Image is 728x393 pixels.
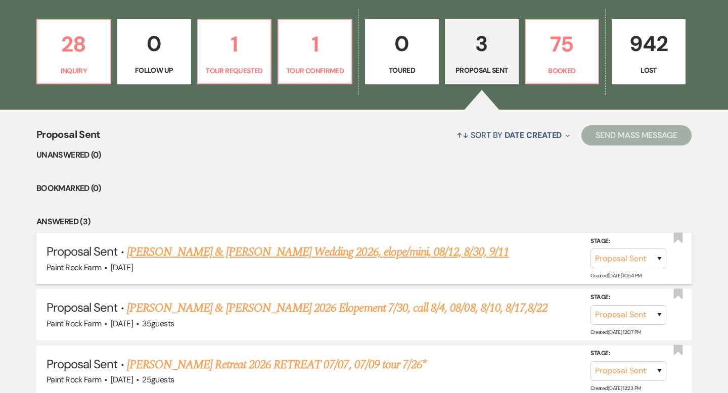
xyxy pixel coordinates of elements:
[111,318,133,329] span: [DATE]
[532,65,593,76] p: Booked
[36,149,692,162] li: Unanswered (0)
[197,19,272,85] a: 1Tour Requested
[285,65,345,76] p: Tour Confirmed
[43,27,104,61] p: 28
[525,19,600,85] a: 75Booked
[117,19,191,85] a: 0Follow Up
[204,65,265,76] p: Tour Requested
[47,300,118,315] span: Proposal Sent
[36,215,692,228] li: Answered (3)
[47,262,101,273] span: Paint Rock Farm
[452,122,574,149] button: Sort By Date Created
[590,385,641,391] span: Created: [DATE] 12:23 PM
[581,125,692,145] button: Send Mass Message
[142,374,174,385] span: 25 guests
[47,374,101,385] span: Paint Rock Farm
[142,318,174,329] span: 35 guests
[36,127,101,149] span: Proposal Sent
[124,65,185,76] p: Follow Up
[457,130,469,140] span: ↑↓
[285,27,345,61] p: 1
[36,182,692,195] li: Bookmarked (0)
[124,27,185,61] p: 0
[590,329,641,335] span: Created: [DATE] 12:07 PM
[532,27,593,61] p: 75
[451,65,512,76] p: Proposal Sent
[590,272,641,279] span: Created: [DATE] 10:54 PM
[618,65,679,76] p: Lost
[36,19,111,85] a: 28Inquiry
[372,65,432,76] p: Toured
[127,299,548,317] a: [PERSON_NAME] & [PERSON_NAME] 2026 Elopement 7/30, call 8/4, 08/08, 8/10, 8/17,8/22
[618,27,679,61] p: 942
[505,130,562,140] span: Date Created
[204,27,265,61] p: 1
[111,374,133,385] span: [DATE]
[111,262,133,273] span: [DATE]
[127,243,509,261] a: [PERSON_NAME] & [PERSON_NAME] Wedding 2026, elope/mini, 08/12, 8/30, 9/11
[43,65,104,76] p: Inquiry
[47,318,101,329] span: Paint Rock Farm
[590,348,666,359] label: Stage:
[445,19,519,85] a: 3Proposal Sent
[47,243,118,259] span: Proposal Sent
[127,356,426,374] a: [PERSON_NAME] Retreat 2026 RETREAT 07/07, 07/09 tour 7/26*
[372,27,432,61] p: 0
[278,19,352,85] a: 1Tour Confirmed
[47,356,118,372] span: Proposal Sent
[365,19,439,85] a: 0Toured
[590,236,666,247] label: Stage:
[590,292,666,303] label: Stage:
[451,27,512,61] p: 3
[612,19,686,85] a: 942Lost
